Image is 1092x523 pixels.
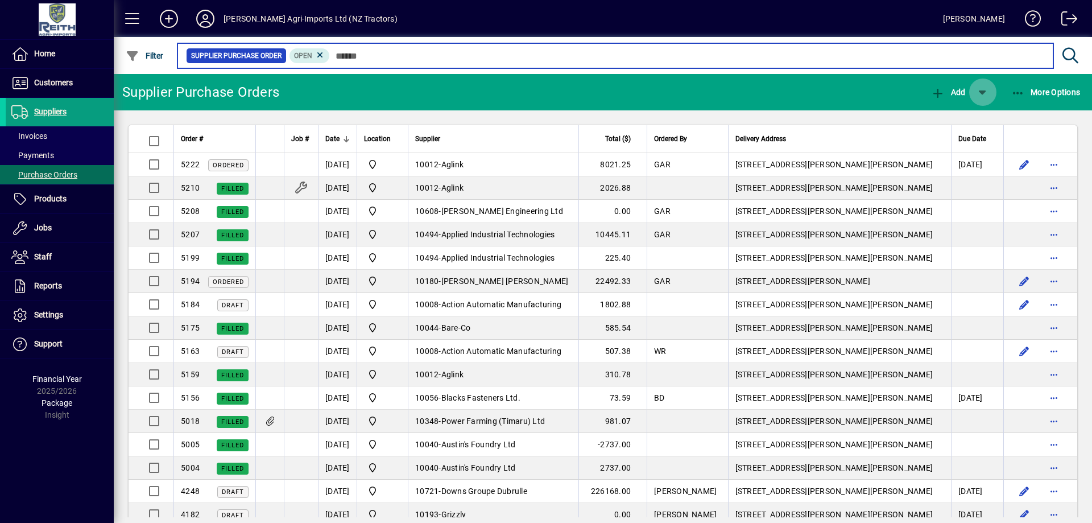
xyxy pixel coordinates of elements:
span: Financial Year [32,374,82,384]
span: 10040 [415,440,439,449]
span: Ashburton [364,251,401,265]
td: - [408,433,578,456]
td: - [408,176,578,200]
span: 10348 [415,417,439,426]
span: Action Automatic Manufacturing [441,347,562,356]
span: 10056 [415,393,439,402]
span: Order # [181,133,203,145]
span: BD [654,393,665,402]
span: GAR [654,277,671,286]
button: More options [1045,249,1063,267]
span: 10040 [415,463,439,472]
span: Austin's Foundry Ltd [441,440,516,449]
span: Package [42,398,72,407]
div: Supplier Purchase Orders [122,83,279,101]
span: 10721 [415,487,439,496]
span: Staff [34,252,52,261]
span: Delivery Address [735,133,786,145]
span: 4182 [181,510,200,519]
td: [STREET_ADDRESS][PERSON_NAME][PERSON_NAME] [728,153,952,176]
div: [PERSON_NAME] Agri-Imports Ltd (NZ Tractors) [224,10,398,28]
button: More options [1045,295,1063,314]
span: Filled [221,255,244,262]
td: [STREET_ADDRESS][PERSON_NAME] [728,270,952,293]
td: - [408,316,578,340]
td: - [408,340,578,363]
td: [DATE] [318,456,357,480]
span: Jobs [34,223,52,232]
td: - [408,480,578,503]
button: Edit [1015,272,1033,290]
td: - [408,363,578,386]
span: 5005 [181,440,200,449]
button: More options [1045,482,1063,500]
span: Ashburton [364,368,401,381]
td: [DATE] [318,316,357,340]
td: 226168.00 [578,480,647,503]
div: Due Date [958,133,996,145]
span: 10180 [415,277,439,286]
span: Draft [222,348,244,356]
button: More options [1045,459,1063,477]
div: Order # [181,133,249,145]
td: [DATE] [318,223,357,246]
span: Ashburton [364,508,401,521]
span: 10008 [415,347,439,356]
td: [DATE] [318,363,357,386]
span: WR [654,347,667,356]
td: [STREET_ADDRESS][PERSON_NAME][PERSON_NAME] [728,340,952,363]
td: [DATE] [318,270,357,293]
span: 5156 [181,393,200,402]
button: More options [1045,179,1063,197]
button: Edit [1015,295,1033,314]
button: More options [1045,319,1063,337]
span: Applied Industrial Technologies [441,230,555,239]
span: 10608 [415,207,439,216]
a: Knowledge Base [1016,2,1041,39]
span: Ashburton [364,228,401,241]
td: 310.78 [578,363,647,386]
button: More options [1045,225,1063,244]
td: 10445.11 [578,223,647,246]
span: Austin's Foundry Ltd [441,463,516,472]
span: Ashburton [364,391,401,405]
a: Logout [1053,2,1078,39]
span: Power Farming (Timaru) Ltd [441,417,545,426]
span: 5184 [181,300,200,309]
span: Products [34,194,67,203]
a: Reports [6,272,114,300]
span: GAR [654,160,671,169]
span: [PERSON_NAME] [PERSON_NAME] [441,277,569,286]
span: Add [931,88,965,97]
button: Filter [123,46,167,66]
span: 5159 [181,370,200,379]
span: Payments [11,151,54,160]
span: Date [325,133,340,145]
span: Ashburton [364,344,401,358]
span: More Options [1011,88,1081,97]
mat-chip: Completion Status: Open [289,48,330,63]
td: [DATE] [951,386,1003,410]
td: [DATE] [318,340,357,363]
div: Total ($) [586,133,641,145]
td: [STREET_ADDRESS][PERSON_NAME][PERSON_NAME] [728,176,952,200]
span: GAR [654,207,671,216]
span: [PERSON_NAME] [654,510,717,519]
a: Products [6,185,114,213]
span: Supplier Purchase Order [191,50,282,61]
span: 10494 [415,253,439,262]
td: - [408,223,578,246]
span: 10193 [415,510,439,519]
td: [DATE] [318,410,357,433]
span: Downs Groupe Dubrulle [441,487,527,496]
td: [STREET_ADDRESS][PERSON_NAME][PERSON_NAME] [728,316,952,340]
button: More options [1045,342,1063,360]
td: 73.59 [578,386,647,410]
td: [STREET_ADDRESS][PERSON_NAME][PERSON_NAME] [728,363,952,386]
td: [STREET_ADDRESS][PERSON_NAME][PERSON_NAME] [728,456,952,480]
td: 1802.88 [578,293,647,316]
span: Ashburton [364,321,401,335]
span: Ashburton [364,461,401,475]
td: - [408,270,578,293]
span: Home [34,49,55,58]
